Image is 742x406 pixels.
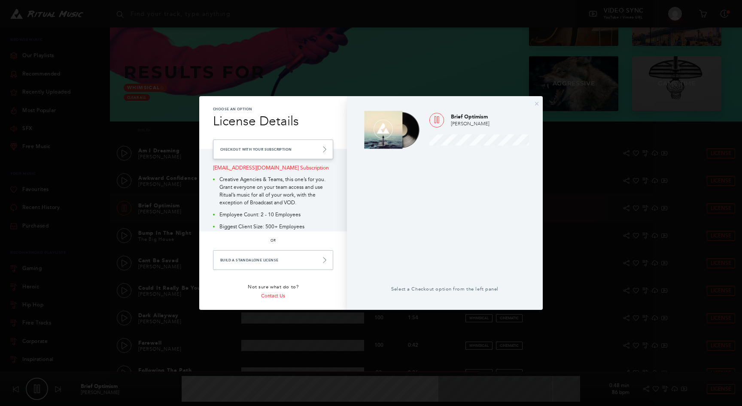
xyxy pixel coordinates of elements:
[451,113,529,121] p: Brief Optimism
[534,100,539,107] button: ×
[213,223,333,230] li: Biggest Client Size: 500+ Employees
[213,238,333,243] p: or
[261,293,285,299] a: Contact Us
[361,286,529,293] p: Select a Checkout option from the left panel
[213,250,333,270] a: Build a Standalone License
[213,112,333,131] h3: License Details
[213,106,333,112] p: Choose an Option
[213,284,333,291] p: Not sure what do to?
[213,176,333,206] li: Creative Agencies & Teams, this one’s for you. Grant everyone on your team access and use Ritual’...
[213,164,333,172] p: [EMAIL_ADDRESS][DOMAIN_NAME] Subscription
[213,211,333,218] li: Employee Count: 2 - 10 Employees
[361,106,423,152] img: Brief Optimism
[451,121,529,128] p: [PERSON_NAME]
[213,139,333,159] a: Checkout with your Subscription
